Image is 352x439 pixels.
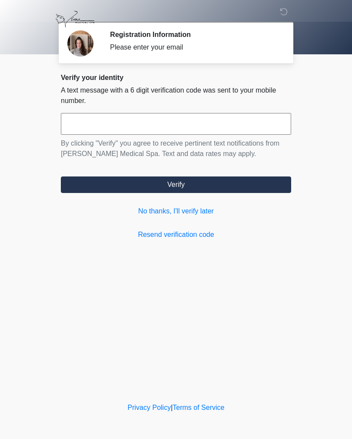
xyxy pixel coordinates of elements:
[128,404,171,411] a: Privacy Policy
[61,138,291,159] p: By clicking "Verify" you agree to receive pertinent text notifications from [PERSON_NAME] Medical...
[61,206,291,216] a: No thanks, I'll verify later
[52,7,98,32] img: Viona Medical Spa Logo
[61,229,291,240] a: Resend verification code
[61,176,291,193] button: Verify
[67,30,93,57] img: Agent Avatar
[110,42,278,53] div: Please enter your email
[61,73,291,82] h2: Verify your identity
[61,85,291,106] p: A text message with a 6 digit verification code was sent to your mobile number.
[171,404,173,411] a: |
[173,404,224,411] a: Terms of Service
